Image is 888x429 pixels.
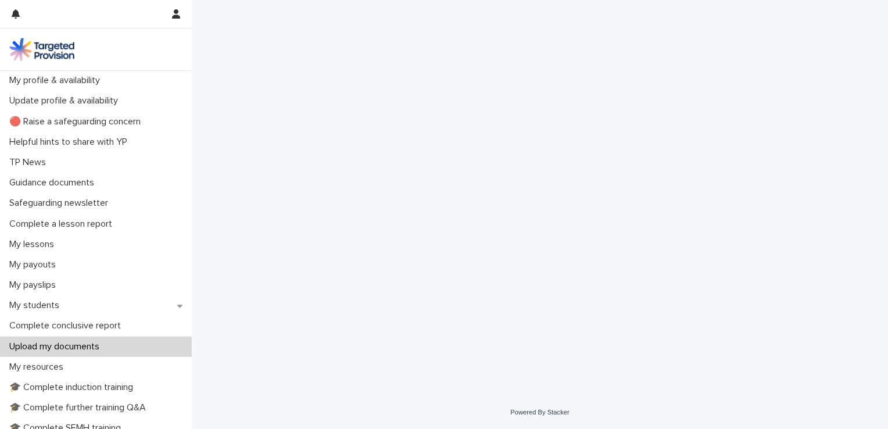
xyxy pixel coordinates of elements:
[5,280,65,291] p: My payslips
[5,320,130,331] p: Complete conclusive report
[5,341,109,352] p: Upload my documents
[5,177,103,188] p: Guidance documents
[5,75,109,86] p: My profile & availability
[9,38,74,61] img: M5nRWzHhSzIhMunXDL62
[5,157,55,168] p: TP News
[510,409,569,416] a: Powered By Stacker
[5,382,142,393] p: 🎓 Complete induction training
[5,198,117,209] p: Safeguarding newsletter
[5,95,127,106] p: Update profile & availability
[5,402,155,413] p: 🎓 Complete further training Q&A
[5,259,65,270] p: My payouts
[5,239,63,250] p: My lessons
[5,116,150,127] p: 🔴 Raise a safeguarding concern
[5,300,69,311] p: My students
[5,362,73,373] p: My resources
[5,137,137,148] p: Helpful hints to share with YP
[5,219,121,230] p: Complete a lesson report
